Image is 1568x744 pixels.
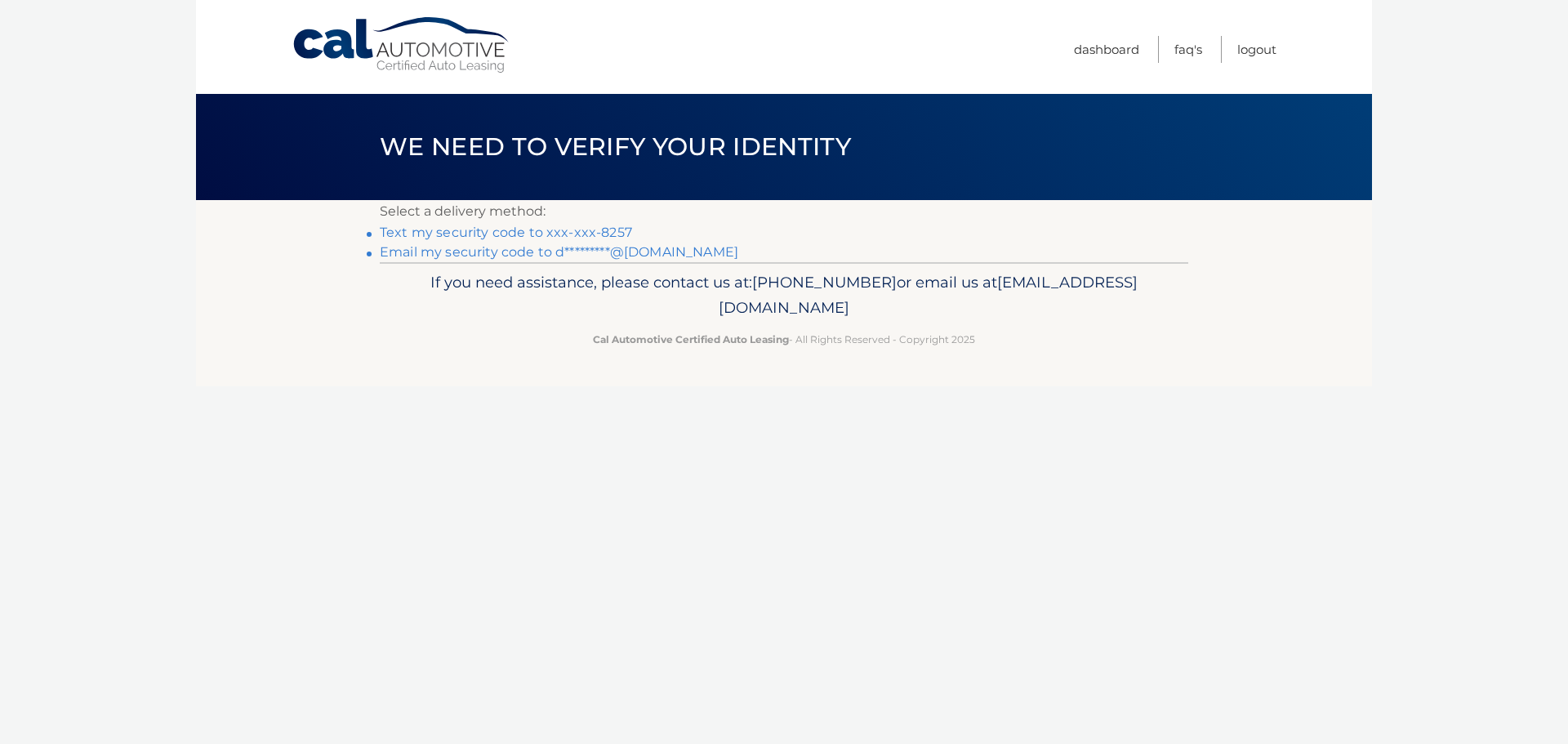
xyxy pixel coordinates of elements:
a: Text my security code to xxx-xxx-8257 [380,225,632,240]
strong: Cal Automotive Certified Auto Leasing [593,333,789,345]
p: If you need assistance, please contact us at: or email us at [390,270,1178,322]
a: Logout [1237,36,1276,63]
a: Email my security code to d*********@[DOMAIN_NAME] [380,244,738,260]
a: Dashboard [1074,36,1139,63]
span: We need to verify your identity [380,131,851,162]
p: Select a delivery method: [380,200,1188,223]
a: FAQ's [1174,36,1202,63]
p: - All Rights Reserved - Copyright 2025 [390,331,1178,348]
span: [PHONE_NUMBER] [752,273,897,292]
a: Cal Automotive [292,16,512,74]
